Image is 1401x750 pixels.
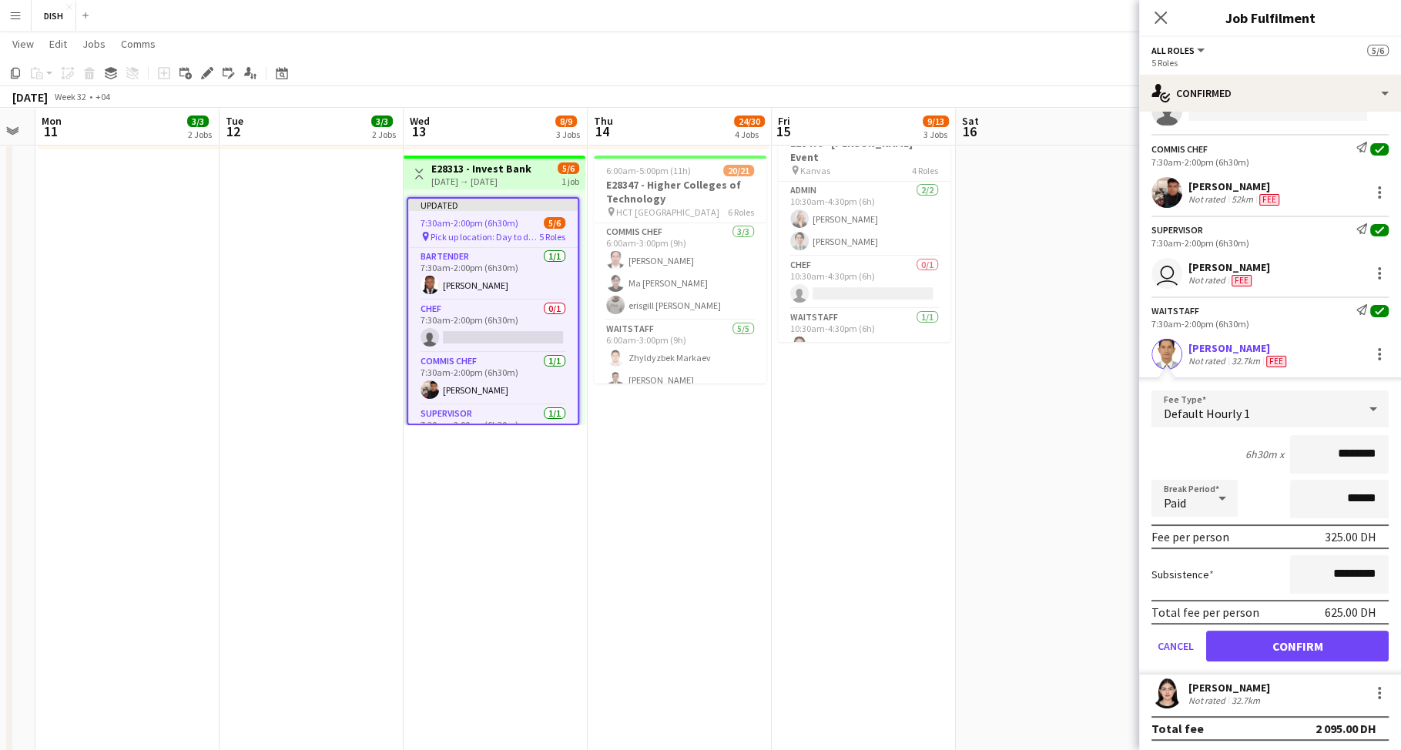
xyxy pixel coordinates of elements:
app-job-card: Updated7:30am-2:00pm (6h30m)5/6 Pick up location: Day to day, near [GEOGRAPHIC_DATA]5 RolesBarten... [407,197,579,425]
a: Jobs [76,34,112,54]
span: Fee [1266,356,1286,367]
div: [PERSON_NAME] [1188,179,1282,193]
div: 2 Jobs [372,129,396,140]
app-card-role: Waitstaff5/56:00am-3:00pm (9h)Zhyldyzbek Markaev[PERSON_NAME] [594,320,766,462]
div: 2 095.00 DH [1316,721,1376,736]
button: All roles [1151,45,1207,56]
span: Week 32 [51,91,89,102]
span: 5/6 [1367,45,1389,56]
span: Mon [42,114,62,128]
span: 5 Roles [539,231,565,243]
span: Sat [962,114,979,128]
span: 13 [407,122,430,140]
div: Crew has different fees then in role [1228,274,1255,286]
div: 4 Jobs [735,129,764,140]
div: 7:30am-2:00pm (6h30m) [1151,156,1389,168]
span: 14 [592,122,613,140]
button: DISH [32,1,76,31]
div: 2 Jobs [188,129,212,140]
app-card-role: Chef0/110:30am-4:30pm (6h) [778,256,950,309]
span: Pick up location: Day to day, near [GEOGRAPHIC_DATA] [431,231,539,243]
span: 20/21 [723,165,754,176]
app-card-role: Admin2/210:30am-4:30pm (6h)[PERSON_NAME][PERSON_NAME] [778,182,950,256]
div: 7:30am-2:00pm (6h30m) [1151,237,1389,249]
div: +04 [96,91,110,102]
div: Crew has different fees then in role [1256,193,1282,206]
span: 6 Roles [728,206,754,218]
h3: E28313 - Invest Bank [431,162,531,176]
div: 625.00 DH [1325,604,1376,620]
app-card-role: Supervisor1/17:30am-2:00pm (6h30m) [408,405,578,457]
div: [PERSON_NAME] [1188,260,1270,274]
div: [PERSON_NAME] [1188,341,1289,355]
a: Edit [43,34,73,54]
div: Total fee [1151,721,1204,736]
span: HCT [GEOGRAPHIC_DATA] [616,206,719,218]
app-card-role: Bartender1/17:30am-2:00pm (6h30m)[PERSON_NAME] [408,248,578,300]
app-job-card: 10:30am-4:30pm (6h)4/5E28406 - [PERSON_NAME] Event Kanvas4 RolesAdmin2/210:30am-4:30pm (6h)[PERSO... [778,114,950,342]
div: [PERSON_NAME] [1188,681,1270,695]
span: 8/9 [555,116,577,127]
div: Not rated [1188,695,1228,706]
span: 15 [776,122,790,140]
button: Cancel [1151,631,1200,661]
div: 3 Jobs [923,129,948,140]
span: Thu [594,114,613,128]
div: 32.7km [1228,355,1263,367]
span: 3/3 [187,116,209,127]
a: Comms [115,34,162,54]
div: Fee per person [1151,529,1229,544]
span: 6:00am-5:00pm (11h) [606,165,691,176]
div: Not rated [1188,274,1228,286]
div: 325.00 DH [1325,529,1376,544]
span: 12 [223,122,243,140]
app-card-role: Chef0/17:30am-2:00pm (6h30m) [408,300,578,353]
span: 9/13 [923,116,949,127]
div: Not rated [1188,193,1228,206]
div: Not rated [1188,355,1228,367]
button: Confirm [1206,631,1389,661]
span: 4 Roles [912,165,938,176]
app-job-card: 6:00am-5:00pm (11h)20/21E28347 - Higher Colleges of Technology HCT [GEOGRAPHIC_DATA]6 RolesCommis... [594,156,766,383]
span: 5/6 [544,217,565,229]
div: Commis Chef [1151,143,1208,155]
app-card-role: Commis Chef3/36:00am-3:00pm (9h)[PERSON_NAME]Ma [PERSON_NAME]erisgill [PERSON_NAME] [594,223,766,320]
span: Comms [121,37,156,51]
span: 24/30 [734,116,765,127]
h3: E28347 - Higher Colleges of Technology [594,178,766,206]
span: Jobs [82,37,106,51]
div: [DATE] [12,89,48,105]
span: View [12,37,34,51]
div: Updated [408,199,578,211]
span: 7:30am-2:00pm (6h30m) [421,217,518,229]
app-card-role: Waitstaff1/110:30am-4:30pm (6h)joppet [PERSON_NAME] [778,309,950,361]
h3: Job Fulfilment [1139,8,1401,28]
div: Total fee per person [1151,604,1259,620]
div: 3 Jobs [556,129,580,140]
div: 1 job [561,174,579,187]
span: Default Hourly 1 [1164,406,1250,421]
div: 32.7km [1228,695,1263,706]
span: Fee [1259,194,1279,206]
span: Wed [410,114,430,128]
div: 52km [1228,193,1256,206]
div: Confirmed [1139,75,1401,112]
div: Supervisor [1151,224,1203,236]
div: [DATE] → [DATE] [431,176,531,187]
span: Tue [226,114,243,128]
span: Fri [778,114,790,128]
h3: E28406 - [PERSON_NAME] Event [778,136,950,164]
span: Kanvas [800,165,830,176]
span: 3/3 [371,116,393,127]
div: Waitstaff [1151,305,1199,316]
div: 5 Roles [1151,57,1389,69]
span: Paid [1164,495,1186,511]
div: 7:30am-2:00pm (6h30m) [1151,318,1389,330]
span: Edit [49,37,67,51]
span: 16 [960,122,979,140]
app-card-role: Commis Chef1/17:30am-2:00pm (6h30m)[PERSON_NAME] [408,353,578,405]
label: Subsistence [1151,568,1214,581]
